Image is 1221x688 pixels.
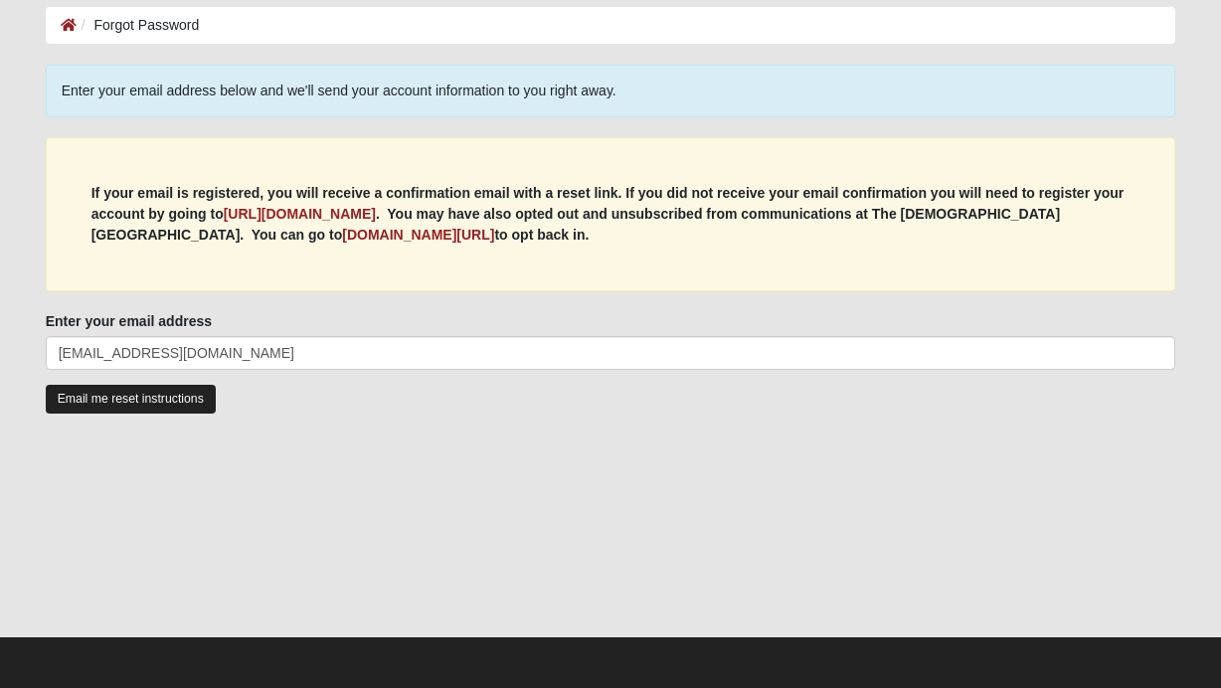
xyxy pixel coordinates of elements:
input: Email me reset instructions [46,385,216,414]
a: [DOMAIN_NAME][URL] [342,227,494,243]
div: Enter your email address below and we'll send your account information to you right away. [46,65,1176,117]
a: [URL][DOMAIN_NAME] [224,206,376,222]
li: Forgot Password [77,15,200,36]
label: Enter your email address [46,311,212,331]
p: If your email is registered, you will receive a confirmation email with a reset link. If you did ... [91,183,1131,246]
